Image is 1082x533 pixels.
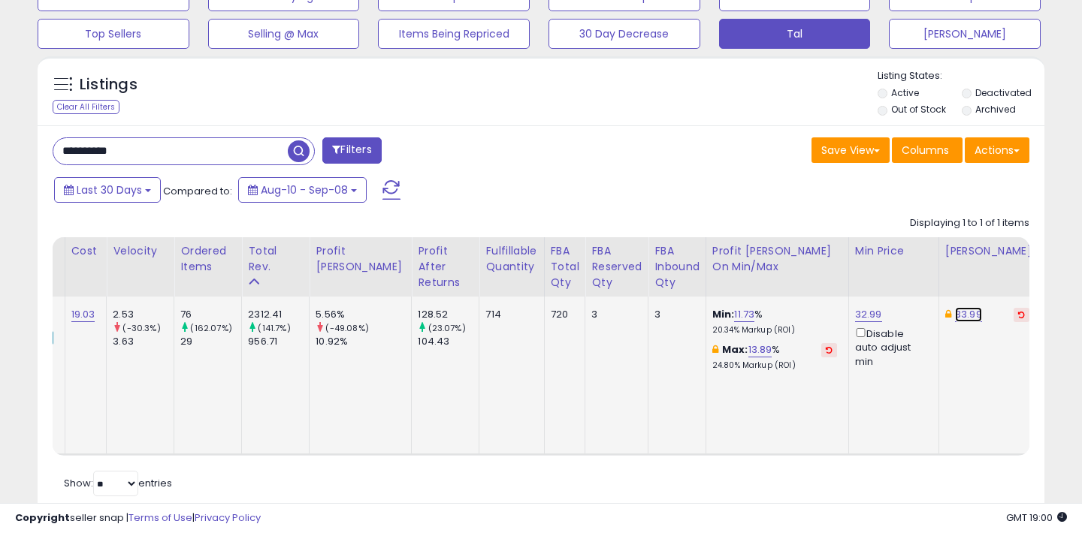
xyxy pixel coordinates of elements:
div: Clear All Filters [53,100,119,114]
button: Last 30 Days [54,177,161,203]
div: Min Price [855,243,932,259]
div: seller snap | | [15,511,261,525]
small: (162.07%) [190,322,231,334]
button: Save View [811,137,890,163]
div: 104.43 [418,335,479,348]
div: % [712,343,837,371]
strong: Copyright [15,510,70,525]
label: Out of Stock [891,103,946,116]
a: 19.03 [71,307,95,322]
a: Privacy Policy [195,510,261,525]
div: 3 [591,308,636,321]
div: FBA Total Qty [551,243,579,291]
button: Filters [322,137,381,164]
button: Actions [965,137,1029,163]
button: Aug-10 - Sep-08 [238,177,367,203]
a: 32.99 [855,307,882,322]
span: 2025-10-9 19:00 GMT [1006,510,1067,525]
h5: Listings [80,74,138,95]
label: Archived [975,103,1016,116]
div: 10.92% [316,335,411,348]
button: 30 Day Decrease [549,19,700,49]
div: [PERSON_NAME] [945,243,1035,259]
div: FBA inbound Qty [654,243,700,291]
span: Show: entries [64,476,172,490]
label: Active [891,86,919,99]
div: 2.53 [113,308,174,321]
div: 956.71 [248,335,309,348]
span: Columns [902,143,949,158]
div: Profit [PERSON_NAME] [316,243,405,275]
div: 3 [654,308,694,321]
div: 128.52 [418,308,479,321]
small: (-30.3%) [122,322,160,334]
a: 13.89 [748,342,772,357]
div: Fulfillable Quantity [485,243,537,275]
span: Aug-10 - Sep-08 [261,182,348,197]
div: 76 [180,308,241,321]
small: (-49.08%) [325,322,368,334]
button: Top Sellers [38,19,189,49]
a: 11.73 [734,307,754,322]
div: Ordered Items [180,243,235,275]
button: Items Being Repriced [378,19,530,49]
button: Columns [892,137,963,163]
p: Listing States: [878,69,1045,83]
button: Selling @ Max [208,19,360,49]
b: Max: [722,342,748,357]
div: FBA Reserved Qty [591,243,642,291]
div: Total Rev. [248,243,303,275]
small: (23.07%) [428,322,466,334]
small: (141.7%) [258,322,290,334]
div: 29 [180,335,241,348]
th: The percentage added to the cost of goods (COGS) that forms the calculator for Min & Max prices. [706,237,848,297]
button: Tal [719,19,871,49]
p: 20.34% Markup (ROI) [712,325,837,336]
a: 33.99 [955,307,982,322]
a: Terms of Use [128,510,192,525]
p: 24.80% Markup (ROI) [712,360,837,371]
div: Profit [PERSON_NAME] on Min/Max [712,243,842,275]
label: Deactivated [975,86,1032,99]
div: Displaying 1 to 1 of 1 items [910,216,1029,230]
div: Velocity [113,243,168,259]
div: Cost [71,243,101,259]
div: 5.56% [316,308,411,321]
span: Compared to: [163,184,232,198]
div: % [712,308,837,336]
b: Min: [712,307,735,321]
div: Profit After Returns [418,243,473,291]
div: Disable auto adjust min [855,325,927,369]
button: [PERSON_NAME] [889,19,1041,49]
div: 2312.41 [248,308,309,321]
span: Last 30 Days [77,182,142,197]
div: 720 [551,308,574,321]
div: 3.63 [113,335,174,348]
div: 714 [485,308,532,321]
